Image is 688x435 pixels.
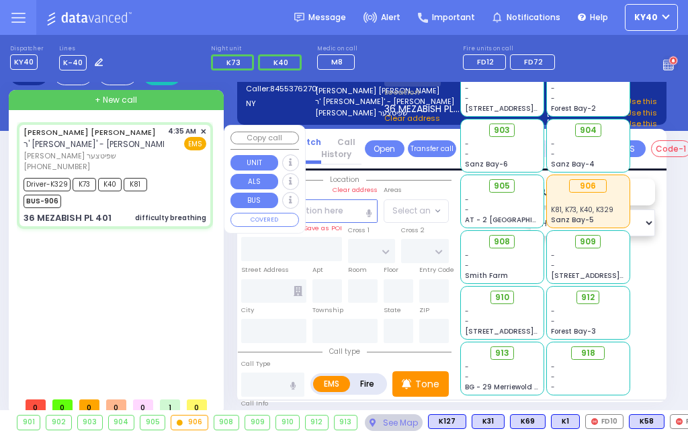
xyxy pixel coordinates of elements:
[551,260,555,271] span: -
[465,260,469,271] span: -
[95,94,137,106] span: + New call
[384,305,401,315] label: State
[211,45,306,53] label: Night unit
[246,98,311,109] label: NY
[551,83,555,93] span: -
[495,347,509,359] span: 913
[200,126,206,138] span: ✕
[634,11,658,23] span: KY40
[304,224,342,233] label: Save as POI
[384,102,461,113] span: 36 MEZABISH PL 401
[241,359,271,369] label: Call Type
[230,193,278,208] button: BUS
[241,399,268,408] label: Call Info
[17,416,40,429] div: 901
[465,306,469,316] span: -
[168,126,196,136] span: 4:35 AM
[226,57,241,68] span: K73
[276,416,298,429] div: 910
[494,180,510,192] span: 905
[428,414,466,429] div: BLS
[465,205,469,215] span: -
[591,418,598,425] img: red-radio-icon.svg
[317,45,359,53] label: Medic on call
[230,213,299,228] button: COVERED
[625,4,678,31] button: KY40
[78,416,102,429] div: 903
[432,11,475,23] span: Important
[59,55,87,70] span: K-40
[335,416,357,429] div: 913
[79,399,99,416] span: 0
[465,103,592,113] span: [STREET_ADDRESS][PERSON_NAME]
[676,418,683,425] img: red-radio-icon.svg
[187,399,207,416] span: 0
[590,11,608,23] span: Help
[401,226,425,235] label: Cross 2
[312,265,323,275] label: Apt
[510,414,546,429] div: K69
[214,416,239,429] div: 908
[551,382,626,392] div: -
[348,226,370,235] label: Cross 1
[124,178,147,191] span: K81
[384,185,402,195] label: Areas
[472,414,505,429] div: BLS
[321,136,361,160] a: Call History
[246,83,311,95] label: Caller:
[365,414,423,431] div: See map
[551,139,555,149] span: -
[465,93,469,103] span: -
[245,416,269,429] div: 909
[24,211,112,225] div: 36 MEZABISH PL 401
[551,414,580,429] div: BLS
[26,399,46,416] span: 0
[315,107,380,119] label: [PERSON_NAME] שפיטצער
[46,9,136,26] img: Logo
[24,127,156,138] a: [PERSON_NAME] [PERSON_NAME]
[24,161,90,172] span: [PHONE_NUMBER]
[312,305,343,315] label: Township
[465,326,592,336] span: [STREET_ADDRESS][PERSON_NAME]
[230,174,278,189] button: ALS
[241,265,289,275] label: Street Address
[381,11,400,23] span: Alert
[315,85,380,97] label: [PERSON_NAME] [PERSON_NAME]
[419,305,429,315] label: ZIP
[524,56,543,67] span: FD72
[629,414,664,429] div: K58
[10,45,44,53] label: Dispatcher
[322,346,367,356] span: Call type
[52,399,73,416] span: 0
[10,54,38,70] span: KY40
[465,250,469,260] span: -
[241,199,378,224] input: Search location here
[294,13,304,23] img: message.svg
[230,155,278,171] button: UNIT
[140,416,165,429] div: 905
[109,416,134,429] div: 904
[133,399,153,416] span: 0
[465,139,469,149] span: -
[73,178,96,191] span: K73
[415,377,439,391] p: Tone
[581,347,595,359] span: 918
[230,132,299,144] button: Copy call
[465,382,540,392] span: BG - 29 Merriewold S.
[477,56,494,67] span: FD12
[465,362,469,372] span: -
[465,149,469,159] span: -
[135,213,206,223] div: difficulty breathing
[273,57,288,68] span: K40
[160,399,180,416] span: 1
[507,11,560,23] span: Notifications
[419,265,454,275] label: Entry Code
[551,306,555,316] span: -
[465,83,469,93] span: -
[465,195,469,205] span: -
[365,140,404,157] a: Open in new page
[551,271,678,281] span: [STREET_ADDRESS][PERSON_NAME]
[270,83,317,94] span: 8455376270
[494,236,510,248] span: 908
[24,138,171,150] span: ר' [PERSON_NAME]' - [PERSON_NAME]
